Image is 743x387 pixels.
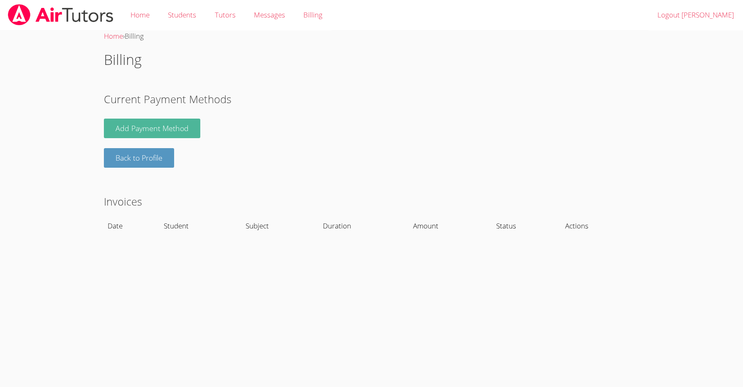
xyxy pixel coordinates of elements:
div: › [104,30,639,42]
th: Student [160,216,242,236]
th: Actions [561,216,639,236]
th: Date [104,216,160,236]
a: Add Payment Method [104,119,200,138]
img: airtutors_banner-c4298cdbf04f3fff15de1276eac7730deb9818008684d7c2e4769d2f7ddbe033.png [7,4,114,25]
span: Messages [254,10,285,20]
h1: Billing [104,49,639,70]
a: Back to Profile [104,148,174,168]
th: Subject [242,216,319,236]
th: Amount [410,216,492,236]
h2: Invoices [104,193,639,209]
h2: Current Payment Methods [104,91,639,107]
span: Billing [125,31,144,41]
a: Home [104,31,123,41]
th: Status [492,216,561,236]
th: Duration [320,216,410,236]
